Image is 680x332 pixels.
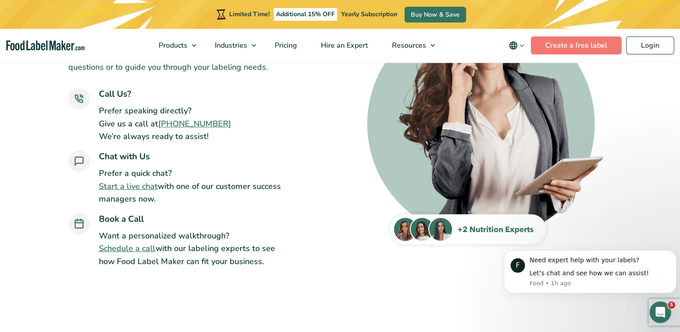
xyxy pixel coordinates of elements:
span: Resources [389,40,427,50]
a: Start a live chat [99,181,158,192]
strong: Chat with Us [99,151,150,162]
a: Hire an Expert [309,29,378,62]
a: Industries [203,29,261,62]
a: Products [147,29,201,62]
span: Yearly Subscription [341,10,397,18]
a: [PHONE_NUMBER] [158,118,231,129]
span: Additional 15% OFF [274,8,337,21]
p: Prefer a quick chat? with one of our customer success managers now. [99,167,282,206]
strong: Call Us? [99,88,131,100]
iframe: Intercom notifications message [500,237,680,308]
a: Login [626,36,674,54]
span: 5 [668,301,675,309]
p: Want a personalized walkthrough? with our labeling experts to see how Food Label Maker can fit yo... [99,229,282,268]
span: Products [156,40,188,50]
a: Create a free label [531,36,622,54]
span: Industries [212,40,248,50]
a: Buy Now & Save [404,7,466,22]
iframe: Intercom live chat [649,301,671,323]
span: Hire an Expert [318,40,369,50]
span: Pricing [272,40,298,50]
span: Limited Time! [229,10,270,18]
strong: Book a Call [99,213,144,225]
a: Schedule a call [99,243,156,254]
a: Resources [380,29,440,62]
a: Pricing [263,29,307,62]
p: Prefer speaking directly? Give us a call at We’re always ready to assist! [99,104,231,143]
